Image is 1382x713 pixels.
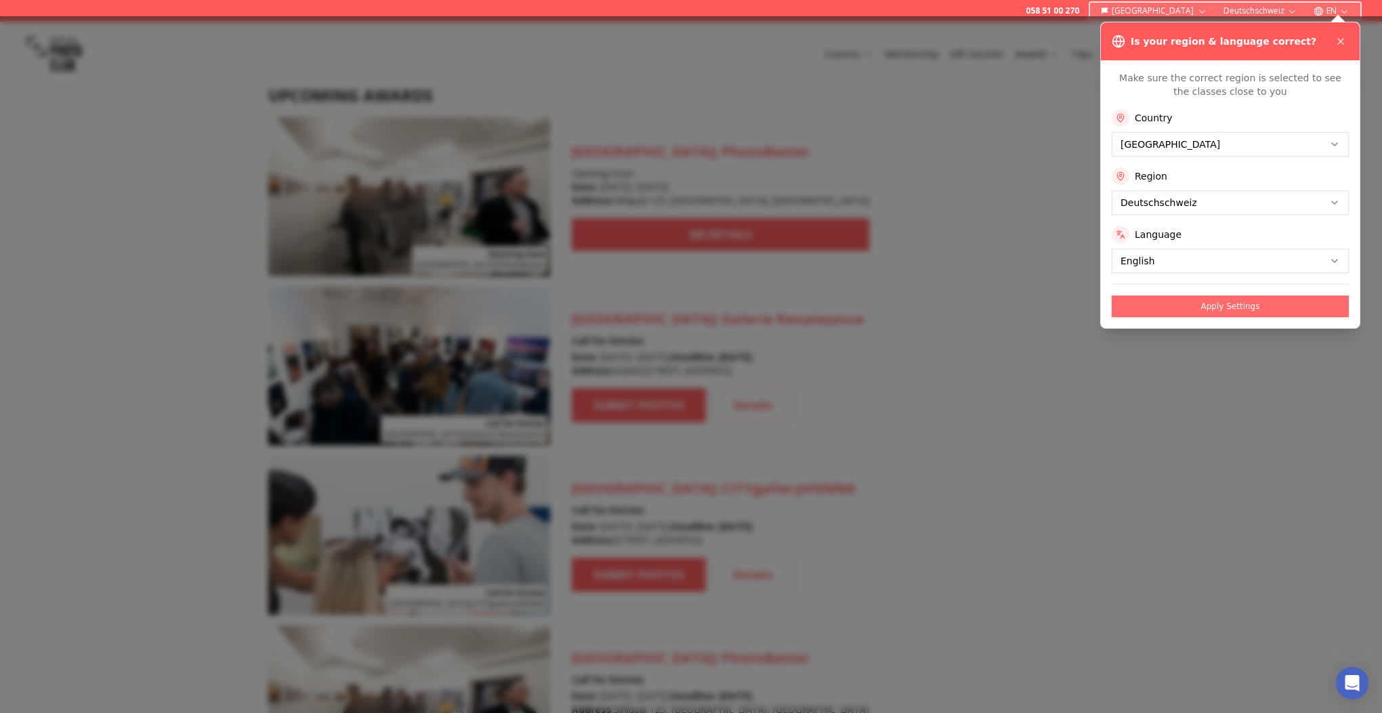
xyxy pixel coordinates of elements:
label: Country [1135,111,1173,125]
p: Make sure the correct region is selected to see the classes close to you [1112,71,1349,98]
button: EN [1308,3,1355,19]
label: Region [1135,169,1167,183]
button: Apply Settings [1112,296,1349,317]
a: 058 51 00 270 [1026,5,1079,16]
button: Deutschschweiz [1218,3,1303,19]
button: [GEOGRAPHIC_DATA] [1095,3,1213,19]
label: Language [1135,228,1181,241]
div: Open Intercom Messenger [1336,667,1368,699]
h3: Is your region & language correct? [1131,35,1316,48]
